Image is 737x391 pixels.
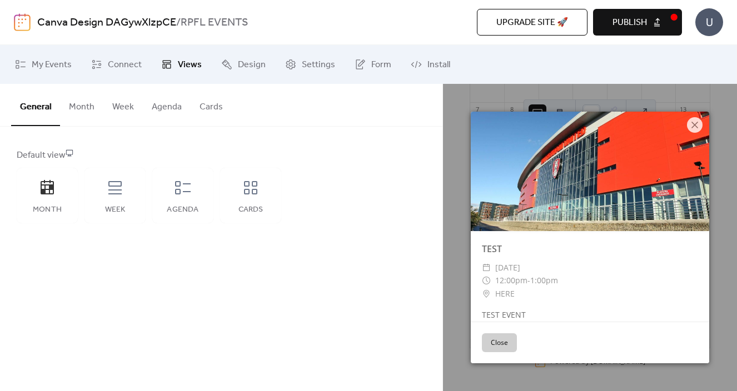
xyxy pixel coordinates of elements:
span: 1:00pm [530,275,558,285]
button: Publish [593,9,682,36]
button: Cards [191,84,232,125]
button: Upgrade site 🚀 [477,9,587,36]
a: Install [402,49,459,79]
div: TEST EVENT [471,309,709,320]
span: 12:00pm [495,275,527,285]
a: My Events [7,49,80,79]
a: Design [213,49,274,79]
span: Install [427,58,450,72]
span: HERE [495,287,515,300]
span: [DATE] [495,261,520,274]
span: Publish [612,16,647,29]
button: Close [482,333,517,352]
span: - [527,275,530,285]
span: Views [178,58,202,72]
button: General [11,84,60,126]
button: Agenda [143,84,191,125]
span: Design [238,58,266,72]
a: Connect [83,49,150,79]
b: RPFL EVENTS [181,12,248,33]
div: Week [96,205,135,214]
div: TEST [471,242,709,255]
span: My Events [32,58,72,72]
span: Upgrade site 🚀 [496,16,568,29]
a: Canva Design DAGywXlzpCE [37,12,176,33]
span: Connect [108,58,142,72]
button: Week [103,84,143,125]
a: Views [153,49,210,79]
span: Settings [302,58,335,72]
div: U [695,8,723,36]
a: Form [346,49,400,79]
div: ​ [482,274,491,287]
div: ​ [482,287,491,300]
div: Month [28,205,67,214]
div: Agenda [163,205,202,214]
b: / [176,12,181,33]
div: ​ [482,261,491,274]
a: Settings [277,49,343,79]
button: Month [60,84,103,125]
div: Cards [231,205,270,214]
div: Default view [17,149,424,162]
span: Form [371,58,391,72]
img: logo [14,13,31,31]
